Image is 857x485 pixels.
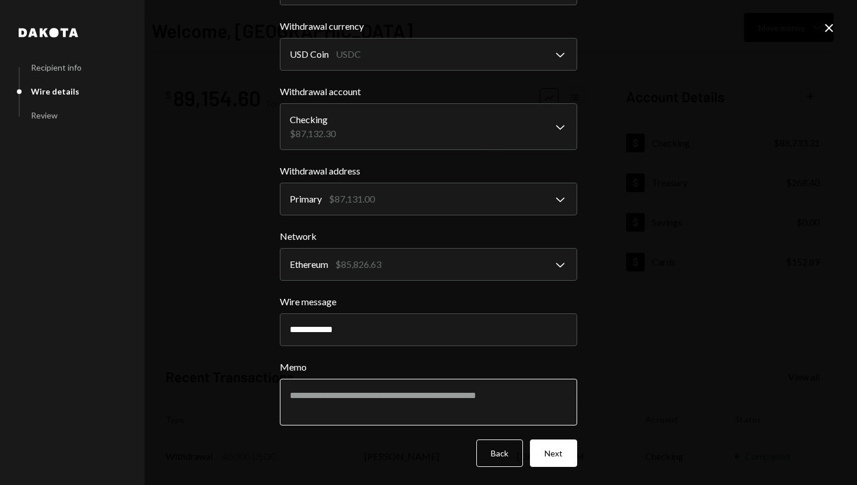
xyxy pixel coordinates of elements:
div: Recipient info [31,62,82,72]
button: Next [530,439,577,467]
button: Withdrawal address [280,183,577,215]
div: Review [31,110,58,120]
label: Network [280,229,577,243]
button: Back [476,439,523,467]
button: Withdrawal currency [280,38,577,71]
label: Withdrawal address [280,164,577,178]
label: Withdrawal account [280,85,577,99]
label: Withdrawal currency [280,19,577,33]
div: $85,826.63 [335,257,381,271]
button: Network [280,248,577,281]
div: Wire details [31,86,79,96]
label: Memo [280,360,577,374]
button: Withdrawal account [280,103,577,150]
div: USDC [336,47,361,61]
label: Wire message [280,295,577,309]
div: $87,131.00 [329,192,375,206]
